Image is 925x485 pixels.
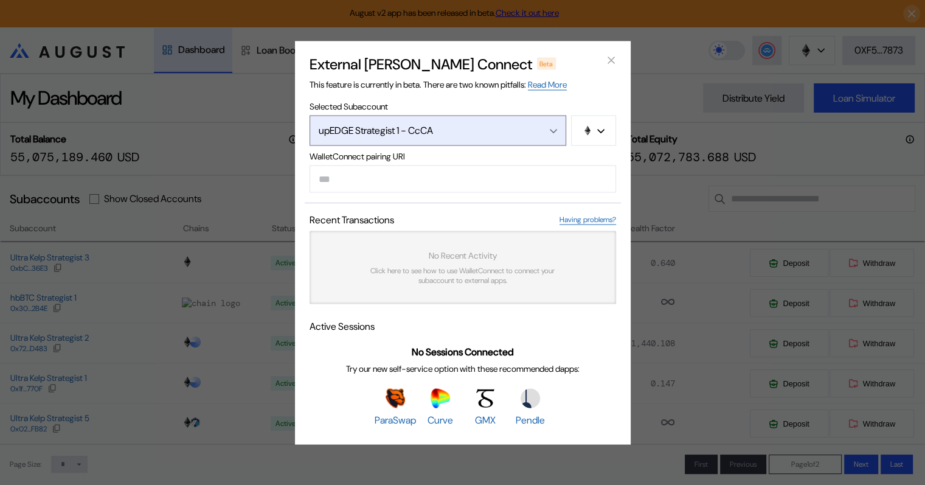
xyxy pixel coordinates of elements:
[319,124,531,137] div: upEDGE Strategist 1 - CcCA
[375,389,416,427] a: ParaSwapParaSwap
[420,389,461,427] a: CurveCurve
[429,249,497,260] span: No Recent Activity
[476,389,495,408] img: GMX
[310,319,375,332] span: Active Sessions
[601,51,621,70] button: close modal
[358,265,567,285] span: Click here to see how to use WalletConnect to connect your subaccount to external apps.
[528,79,567,90] a: Read More
[310,150,616,161] span: WalletConnect pairing URI
[386,389,405,408] img: ParaSwap
[375,414,416,427] span: ParaSwap
[310,213,394,226] span: Recent Transactions
[560,214,616,225] a: Having problems?
[310,231,616,304] a: No Recent ActivityClick here to see how to use WalletConnect to connect your subaccount to extern...
[571,115,616,145] button: chain logo
[310,115,566,145] button: Open menu
[516,414,545,427] span: Pendle
[537,57,556,69] div: Beta
[583,125,592,135] img: chain logo
[412,346,514,358] span: No Sessions Connected
[346,363,580,374] span: Try our new self-service option with these recommended dapps:
[310,100,616,111] span: Selected Subaccount
[310,79,567,90] span: This feature is currently in beta. There are two known pitfalls:
[310,54,532,73] h2: External [PERSON_NAME] Connect
[431,389,450,408] img: Curve
[510,389,551,427] a: PendlePendle
[521,389,540,408] img: Pendle
[465,389,506,427] a: GMXGMX
[428,414,453,427] span: Curve
[475,414,496,427] span: GMX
